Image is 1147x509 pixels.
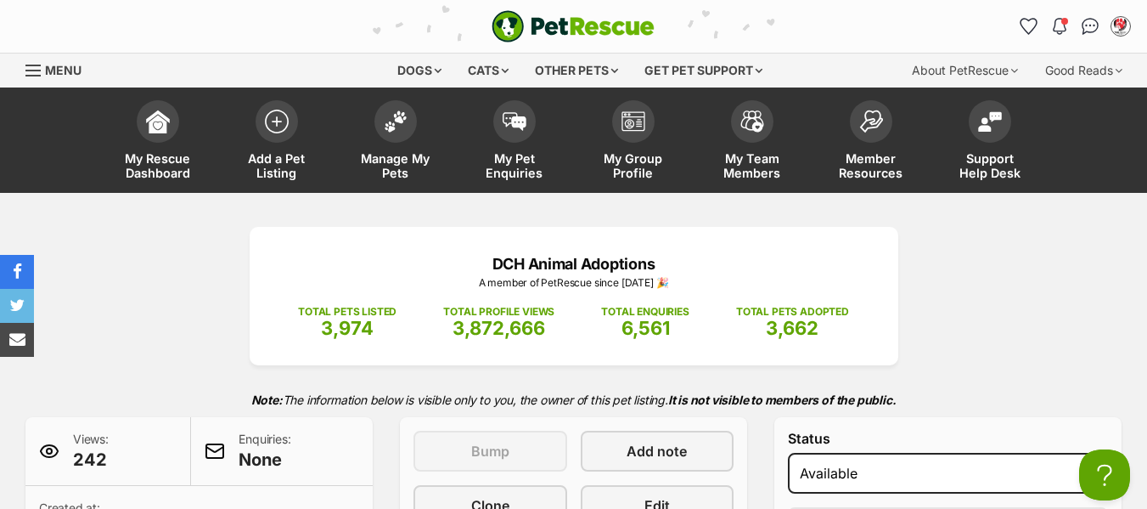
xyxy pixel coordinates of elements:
[1079,450,1130,501] iframe: Help Scout Beacon - Open
[1053,18,1066,35] img: notifications-46538b983faf8c2785f20acdc204bb7945ddae34d4c08c2a6579f10ce5e182be.svg
[621,317,670,339] span: 6,561
[275,252,873,275] p: DCH Animal Adoptions
[384,110,408,133] img: manage-my-pets-icon-02211641906a0b7f246fdf0571729dbe1e7629f14944591b6c1af311fb30b64b.svg
[1033,54,1134,88] div: Good Reads
[693,92,812,193] a: My Team Members
[275,275,873,291] p: A member of PetRescue since [DATE] 🎉
[453,317,545,339] span: 3,872,666
[73,448,109,472] span: 242
[1107,13,1134,40] button: My account
[859,110,883,133] img: member-resources-icon-8e73f808a243e03378d46382f2149f9095a855e16c252ad45f914b54edf8863c.svg
[239,151,315,180] span: Add a Pet Listing
[668,393,897,407] strong: It is not visible to members of the public.
[1015,13,1134,40] ul: Account quick links
[978,111,1002,132] img: help-desk-icon-fdf02630f3aa405de69fd3d07c3f3aa587a6932b1a1747fa1d2bba05be0121f9.svg
[239,448,290,472] span: None
[251,393,283,407] strong: Note:
[321,317,374,339] span: 3,974
[788,431,1108,446] label: Status
[523,54,630,88] div: Other pets
[601,304,689,320] p: TOTAL ENQUIRIES
[766,317,818,339] span: 3,662
[736,304,849,320] p: TOTAL PETS ADOPTED
[98,92,217,193] a: My Rescue Dashboard
[265,110,289,133] img: add-pet-listing-icon-0afa8454b4691262ce3f59096e99ab1cd57d4a30225e0717b998d2c9b9846f56.svg
[443,304,554,320] p: TOTAL PROFILE VIEWS
[25,382,1122,417] p: The information below is visible only to you, the owner of this pet listing.
[1082,18,1099,35] img: chat-41dd97257d64d25036548639549fe6c8038ab92f7586957e7f3b1b290dea8141.svg
[633,54,774,88] div: Get pet support
[217,92,336,193] a: Add a Pet Listing
[812,92,931,193] a: Member Resources
[621,111,645,132] img: group-profile-icon-3fa3cf56718a62981997c0bc7e787c4b2cf8bcc04b72c1350f741eb67cf2f40e.svg
[336,92,455,193] a: Manage My Pets
[455,92,574,193] a: My Pet Enquiries
[627,441,687,461] span: Add note
[492,10,655,42] img: logo-e224e6f780fb5917bec1dbf3a21bbac754714ae5b6737aabdf751b685950b380.svg
[476,151,553,180] span: My Pet Enquiries
[471,441,509,461] span: Bump
[595,151,672,180] span: My Group Profile
[1046,13,1073,40] button: Notifications
[45,63,82,77] span: Menu
[385,54,453,88] div: Dogs
[298,304,396,320] p: TOTAL PETS LISTED
[833,151,909,180] span: Member Resources
[581,431,734,472] a: Add note
[740,110,764,133] img: team-members-icon-5396bd8760b3fe7c0b43da4ab00e1e3bb1a5d9ba89233759b79545d2d3fc5d0d.svg
[952,151,1028,180] span: Support Help Desk
[503,112,526,131] img: pet-enquiries-icon-7e3ad2cf08bfb03b45e93fb7055b45f3efa6380592205ae92323e6603595dc1f.svg
[146,110,170,133] img: dashboard-icon-eb2f2d2d3e046f16d808141f083e7271f6b2e854fb5c12c21221c1fb7104beca.svg
[714,151,790,180] span: My Team Members
[239,431,290,472] p: Enquiries:
[492,10,655,42] a: PetRescue
[456,54,520,88] div: Cats
[120,151,196,180] span: My Rescue Dashboard
[574,92,693,193] a: My Group Profile
[1112,18,1129,35] img: Kim Court profile pic
[900,54,1030,88] div: About PetRescue
[25,54,93,84] a: Menu
[357,151,434,180] span: Manage My Pets
[73,431,109,472] p: Views:
[1077,13,1104,40] a: Conversations
[1015,13,1043,40] a: Favourites
[413,431,567,472] button: Bump
[931,92,1049,193] a: Support Help Desk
